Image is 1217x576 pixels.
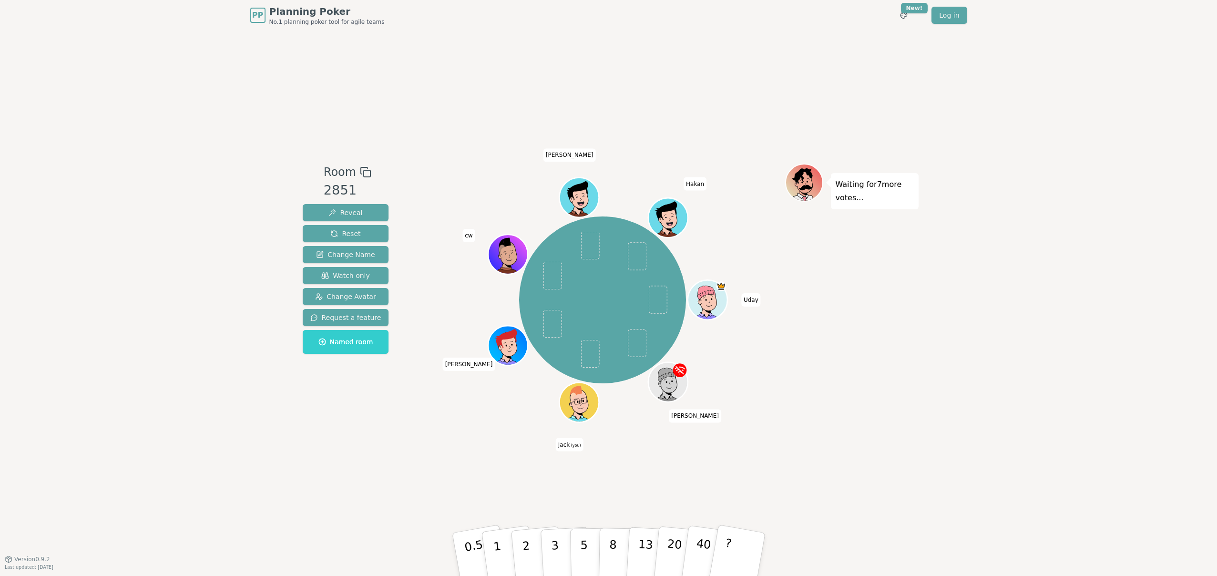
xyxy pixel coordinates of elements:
button: Reveal [303,204,389,221]
span: Click to change your name [443,358,495,371]
span: Click to change your name [684,177,706,190]
button: Version0.9.2 [5,555,50,563]
a: PPPlanning PokerNo.1 planning poker tool for agile teams [250,5,385,26]
span: Click to change your name [556,438,583,451]
span: Change Avatar [315,292,376,301]
span: Click to change your name [543,148,596,162]
span: (you) [570,443,581,447]
button: New! [895,7,912,24]
span: Request a feature [310,313,381,322]
span: Room [324,164,356,181]
span: Named room [318,337,373,347]
a: Log in [931,7,967,24]
span: Click to change your name [669,409,721,422]
p: Waiting for 7 more votes... [836,178,914,205]
button: Request a feature [303,309,389,326]
span: Planning Poker [269,5,385,18]
div: New! [901,3,928,13]
span: Click to change your name [462,229,475,242]
span: Change Name [316,250,375,259]
button: Named room [303,330,389,354]
span: Version 0.9.2 [14,555,50,563]
span: Reveal [328,208,362,217]
span: Reset [330,229,360,238]
div: 2851 [324,181,371,200]
span: No.1 planning poker tool for agile teams [269,18,385,26]
span: Watch only [321,271,370,280]
button: Click to change your avatar [561,384,598,421]
span: Uday is the host [716,281,726,291]
button: Change Avatar [303,288,389,305]
span: Last updated: [DATE] [5,565,53,570]
span: Click to change your name [741,293,761,307]
button: Reset [303,225,389,242]
span: PP [252,10,263,21]
button: Watch only [303,267,389,284]
button: Change Name [303,246,389,263]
